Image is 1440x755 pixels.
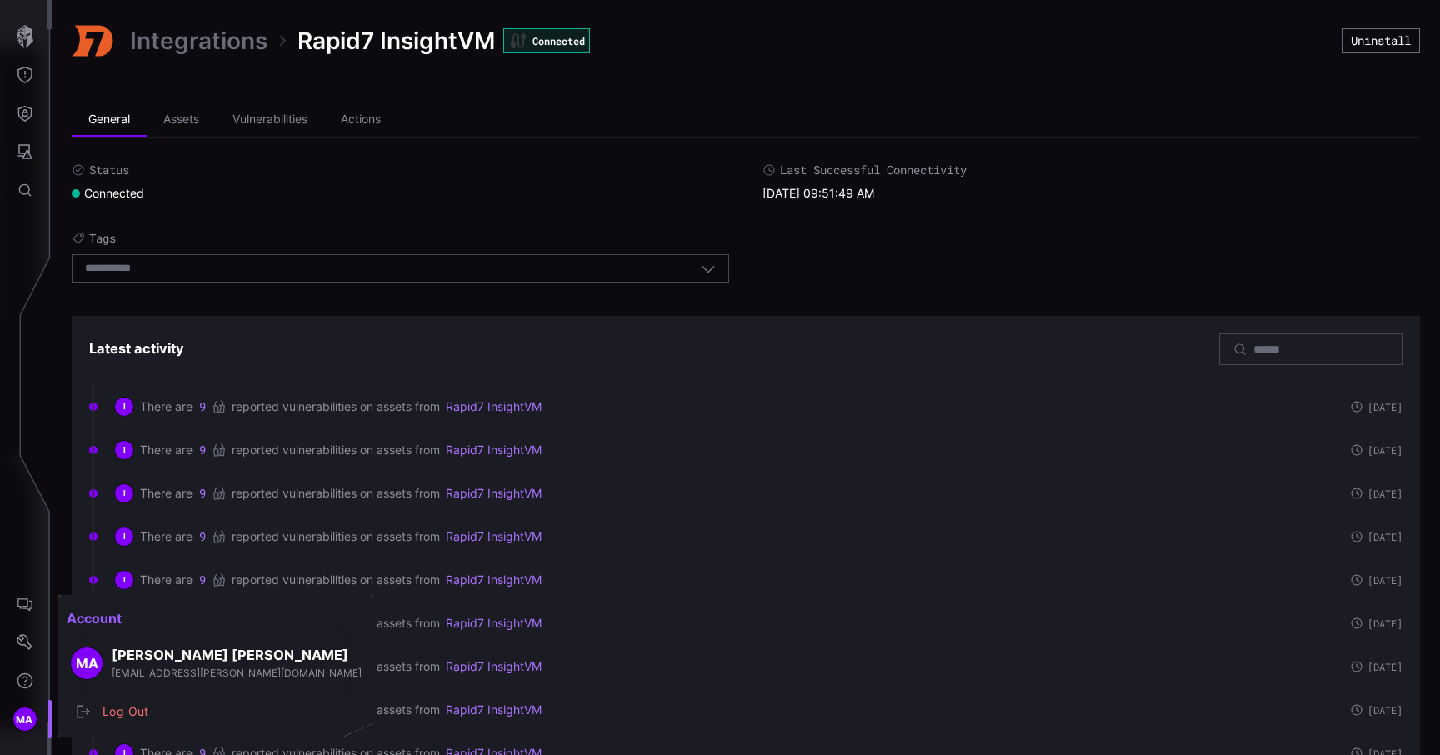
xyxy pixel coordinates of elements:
span: [EMAIL_ADDRESS][PERSON_NAME][DOMAIN_NAME] [112,667,362,679]
button: Log Out [58,692,373,731]
h2: Account [58,602,373,635]
span: MA [76,655,98,672]
h3: [PERSON_NAME] [PERSON_NAME] [112,647,362,664]
div: Log Out [94,702,355,722]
